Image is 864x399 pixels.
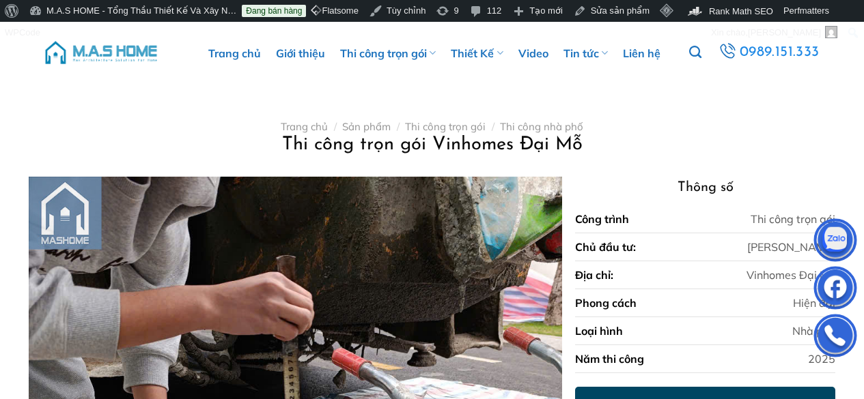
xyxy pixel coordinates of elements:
a: 0989.151.333 [715,40,824,65]
img: Facebook [815,269,856,310]
a: Trang chủ [208,22,261,85]
div: Địa chỉ: [575,267,613,283]
div: Năm thi công [575,351,644,367]
a: Thiết Kế [451,22,503,85]
a: Thi công trọn gói [405,120,486,133]
img: M.A.S HOME – Tổng Thầu Thiết Kế Và Xây Nhà Trọn Gói [43,32,159,73]
h3: Thông số [575,177,835,198]
span: [PERSON_NAME] [748,27,821,38]
div: Nhà phố [792,323,835,339]
span: / [397,120,400,133]
h1: Thi công trọn gói Vinhomes Đại Mỗ [45,133,819,157]
a: Thi công trọn gói [340,22,436,85]
a: Tìm kiếm [689,38,701,67]
span: 0989.151.333 [738,41,821,65]
span: / [492,120,494,133]
a: Giới thiệu [276,22,325,85]
a: Sản phẩm [342,120,391,133]
div: Công trình [575,211,629,227]
a: Liên hệ [623,22,660,85]
div: [PERSON_NAME] [747,239,835,255]
a: Trang chủ [281,120,328,133]
a: Xin chào, [706,22,843,44]
div: Thi công trọn gói [751,211,835,227]
img: Zalo [815,222,856,263]
a: Đang bán hàng [242,5,306,17]
a: Tin tức [563,22,608,85]
div: Vinhomes Đại Mỗ [747,267,835,283]
a: Video [518,22,548,85]
div: 2025 [808,351,835,367]
img: Phone [815,317,856,358]
span: Rank Math SEO [709,6,773,16]
span: / [334,120,337,133]
div: Phong cách [575,295,637,311]
div: Chủ đầu tư: [575,239,636,255]
div: Loại hình [575,323,623,339]
div: Hiện đại [793,295,835,311]
a: Thi công nhà phố [500,120,583,133]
